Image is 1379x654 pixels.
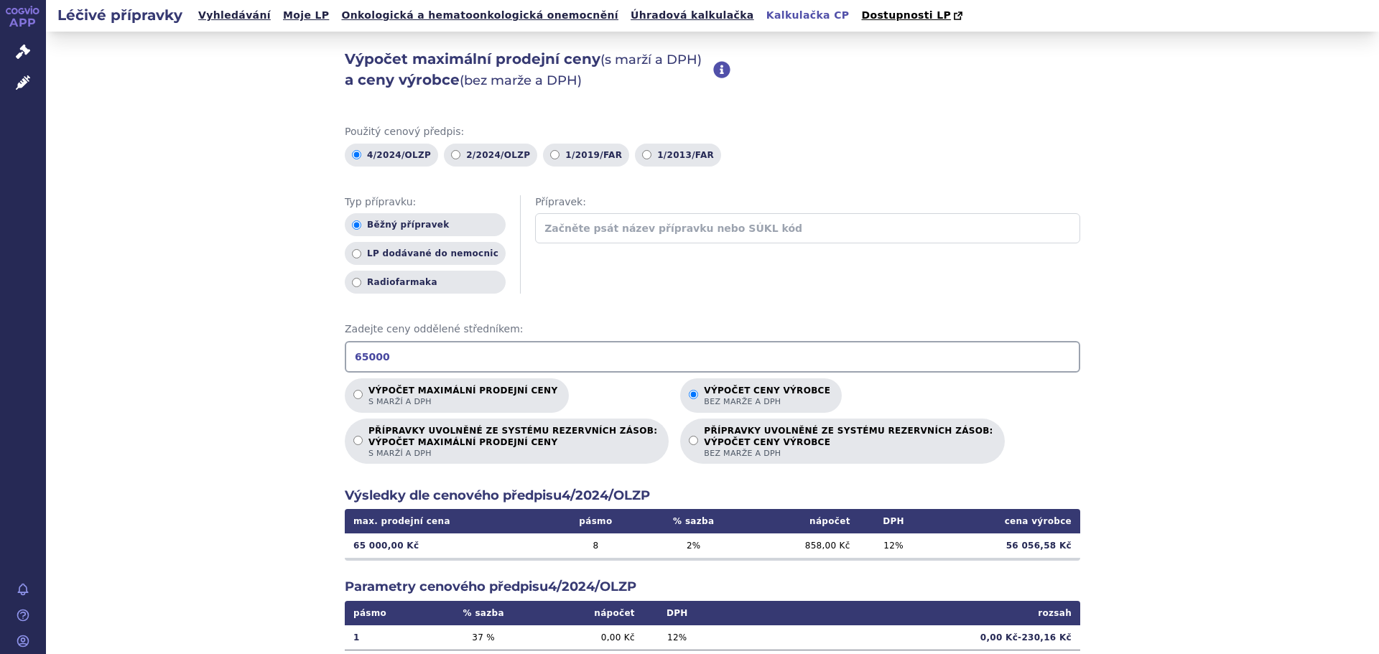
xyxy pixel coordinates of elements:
input: 1/2013/FAR [642,150,651,159]
strong: VÝPOČET MAXIMÁLNÍ PRODEJNÍ CENY [368,436,657,448]
input: PŘÍPRAVKY UVOLNĚNÉ ZE SYSTÉMU REZERVNÍCH ZÁSOB:VÝPOČET MAXIMÁLNÍ PRODEJNÍ CENYs marží a DPH [353,436,363,445]
td: 2 % [641,533,746,558]
span: Dostupnosti LP [861,9,951,21]
span: Zadejte ceny oddělené středníkem: [345,322,1080,337]
a: Onkologická a hematoonkologická onemocnění [337,6,623,25]
th: nápočet [534,601,644,625]
a: Kalkulačka CP [762,6,854,25]
span: bez marže a DPH [704,448,993,459]
td: 858,00 Kč [746,533,859,558]
label: 1/2019/FAR [543,144,629,167]
input: PŘÍPRAVKY UVOLNĚNÉ ZE SYSTÉMU REZERVNÍCH ZÁSOB:VÝPOČET CENY VÝROBCEbez marže a DPH [689,436,698,445]
span: (s marží a DPH) [600,52,702,67]
input: 2/2024/OLZP [451,150,460,159]
td: 8 [550,533,641,558]
th: DPH [644,601,711,625]
td: 37 % [432,625,534,650]
label: Radiofarmaka [345,271,506,294]
h2: Léčivé přípravky [46,5,194,25]
a: Úhradová kalkulačka [626,6,758,25]
td: 56 056,58 Kč [928,533,1080,558]
h2: Výsledky dle cenového předpisu 4/2024/OLZP [345,487,1080,505]
th: cena výrobce [928,509,1080,533]
a: Moje LP [279,6,333,25]
td: 12 % [644,625,711,650]
input: LP dodávané do nemocnic [352,249,361,258]
strong: VÝPOČET CENY VÝROBCE [704,436,993,448]
span: Použitý cenový předpis: [345,125,1080,139]
span: Přípravek: [535,195,1080,210]
td: 1 [345,625,432,650]
p: PŘÍPRAVKY UVOLNĚNÉ ZE SYSTÉMU REZERVNÍCH ZÁSOB: [368,426,657,459]
span: bez marže a DPH [704,396,830,407]
input: Radiofarmaka [352,278,361,287]
label: 4/2024/OLZP [345,144,438,167]
p: Výpočet maximální prodejní ceny [368,386,557,407]
h2: Parametry cenového předpisu 4/2024/OLZP [345,578,1080,596]
label: 1/2013/FAR [635,144,721,167]
input: 1/2019/FAR [550,150,560,159]
th: max. prodejní cena [345,509,550,533]
h2: Výpočet maximální prodejní ceny a ceny výrobce [345,49,713,90]
th: rozsah [711,601,1080,625]
p: PŘÍPRAVKY UVOLNĚNÉ ZE SYSTÉMU REZERVNÍCH ZÁSOB: [704,426,993,459]
input: Běžný přípravek [352,220,361,230]
label: 2/2024/OLZP [444,144,537,167]
span: Typ přípravku: [345,195,506,210]
span: (bez marže a DPH) [460,73,582,88]
input: Výpočet maximální prodejní cenys marží a DPH [353,390,363,399]
p: Výpočet ceny výrobce [704,386,830,407]
a: Dostupnosti LP [857,6,970,26]
th: pásmo [345,601,432,625]
td: 65 000,00 Kč [345,533,550,558]
a: Vyhledávání [194,6,275,25]
input: Začněte psát název přípravku nebo SÚKL kód [535,213,1080,243]
label: LP dodávané do nemocnic [345,242,506,265]
input: 4/2024/OLZP [352,150,361,159]
span: s marží a DPH [368,448,657,459]
th: DPH [859,509,929,533]
input: Výpočet ceny výrobcebez marže a DPH [689,390,698,399]
th: pásmo [550,509,641,533]
td: 12 % [859,533,929,558]
th: % sazba [432,601,534,625]
th: % sazba [641,509,746,533]
th: nápočet [746,509,859,533]
input: Zadejte ceny oddělené středníkem [345,341,1080,373]
td: 0,00 Kč [534,625,644,650]
td: 0,00 Kč - 230,16 Kč [711,625,1080,650]
span: s marží a DPH [368,396,557,407]
label: Běžný přípravek [345,213,506,236]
